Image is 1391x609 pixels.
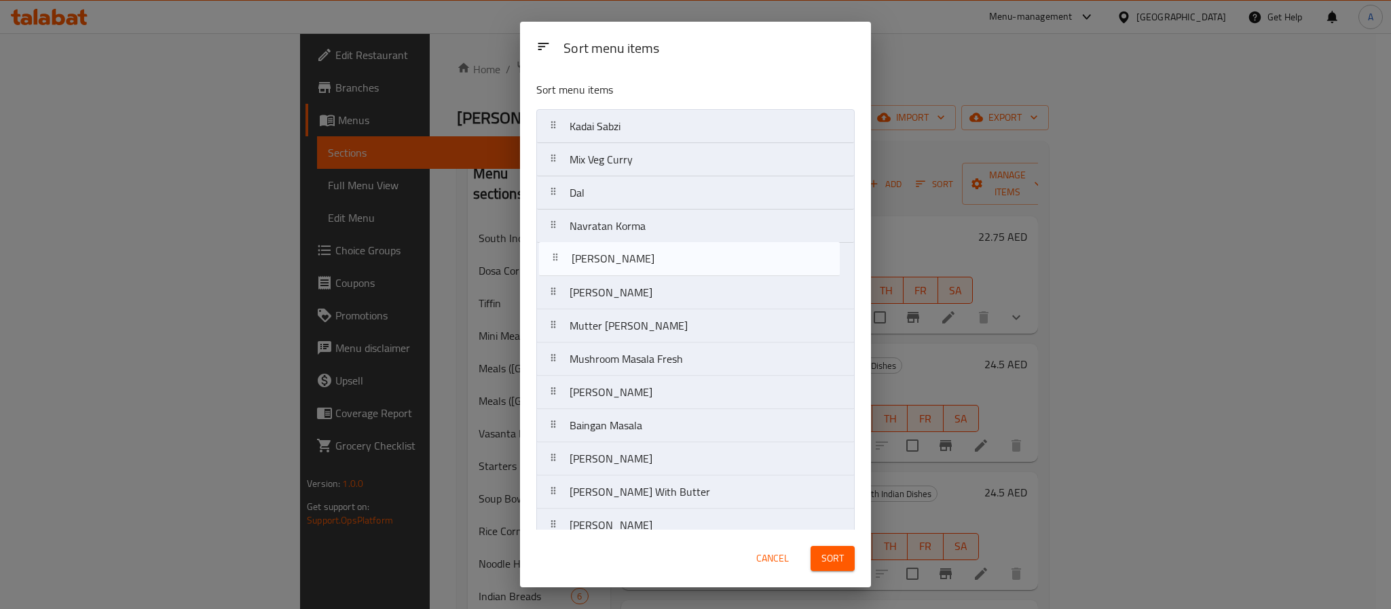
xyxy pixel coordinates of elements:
[536,81,789,98] p: Sort menu items
[811,546,855,571] button: Sort
[751,546,794,571] button: Cancel
[821,550,844,567] span: Sort
[756,550,789,567] span: Cancel
[558,34,860,64] div: Sort menu items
